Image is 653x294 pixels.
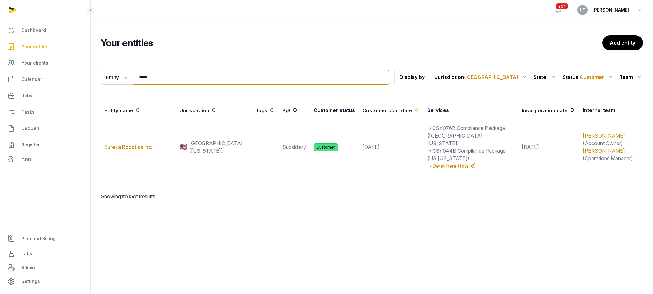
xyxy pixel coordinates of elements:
a: [PERSON_NAME] [583,133,625,139]
span: 1 [121,193,123,200]
th: Entity name [101,101,176,119]
span: Customer [580,74,604,80]
span: : [578,73,604,81]
span: Calendar [21,76,42,83]
div: Team [619,72,643,82]
a: Tasks [5,105,85,120]
a: [PERSON_NAME] [583,148,625,154]
span: Tasks [21,108,35,116]
a: Add entity [602,35,643,50]
span: Plan and Billing [21,235,56,242]
th: P/S [279,101,310,119]
span: Customer [314,143,338,151]
span: CSY076B Compliance Package ([GEOGRAPHIC_DATA] [US_STATE]) [427,125,505,146]
span: Dashboard [21,26,46,34]
a: Calendar [5,72,85,87]
a: Your entities [5,39,85,54]
div: (Operations Manager) [583,147,639,162]
a: Labs [5,246,85,261]
a: Jobs [5,88,85,103]
h2: Your entities [101,37,602,48]
span: : [464,73,518,81]
td: [DATE] [359,119,423,175]
span: [GEOGRAPHIC_DATA] ([US_STATE]) [189,139,248,155]
a: Admin [5,261,85,274]
span: HF [580,8,585,12]
div: Detail here (total 6) [427,162,514,170]
span: 1 [138,193,140,200]
button: Entity [101,70,133,85]
span: Labs [21,250,32,257]
span: CSY044B Compliance Package (US [US_STATE]) [427,148,506,161]
div: Status [563,72,614,82]
span: DocGen [21,125,39,132]
span: 294 [556,3,568,9]
a: Dashboard [5,23,85,38]
span: Jobs [21,92,32,99]
th: Incorporation date [518,101,579,119]
th: Tags [252,101,279,119]
button: HF [577,5,588,15]
span: : [546,73,548,81]
th: Customer status [310,101,359,119]
div: (Account Owner) [583,132,639,147]
span: Admin [21,264,35,271]
a: Your clients [5,55,85,71]
a: DocGen [5,121,85,136]
td: [DATE] [518,119,579,175]
p: Showing to of results [101,185,229,208]
span: Register [21,141,40,149]
th: Customer start date [359,101,423,119]
a: Register [5,137,85,152]
span: Your entities [21,43,50,50]
div: State [533,72,558,82]
span: [GEOGRAPHIC_DATA] [465,74,518,80]
th: Internal team [579,101,643,119]
span: 15 [128,193,133,200]
p: Display by [400,72,425,82]
span: Your clients [21,59,48,67]
th: Jurisdiction [176,101,252,119]
a: Plan and Billing [5,231,85,246]
th: Services [423,101,518,119]
div: Jurisdiction [435,72,528,82]
span: CDD [21,156,31,164]
a: CDD [5,154,85,166]
td: Subsidiary [279,119,310,175]
a: Eureka Robotics Inc. [105,144,152,150]
a: Settings [5,274,85,289]
span: Settings [21,278,40,285]
span: [PERSON_NAME] [593,6,629,14]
